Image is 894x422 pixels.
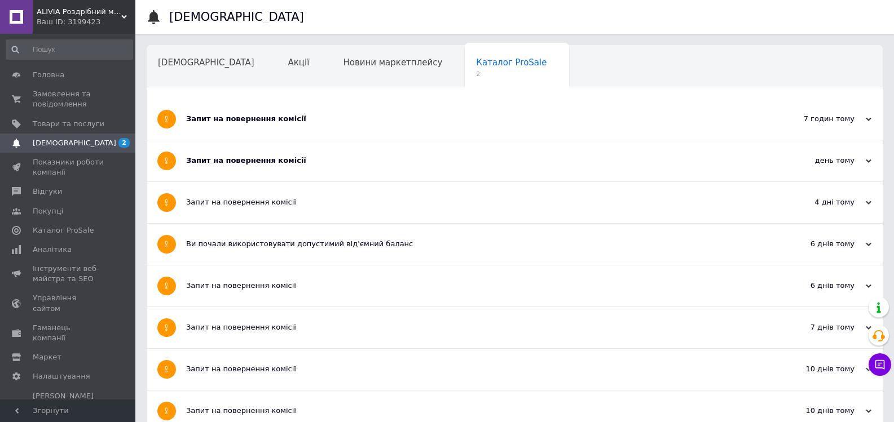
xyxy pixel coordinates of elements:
div: 6 днів тому [759,239,871,249]
span: ALIVIA Роздрібний магазин [37,7,121,17]
span: Налаштування [33,371,90,381]
span: Аналітика [33,245,72,255]
div: Запит на повернення комісії [186,114,759,124]
span: Відгуки [33,186,62,197]
span: Інструменти веб-майстра та SEO [33,264,104,284]
div: 6 днів тому [759,281,871,291]
span: Замовлення та повідомлення [33,89,104,109]
span: Покупці [33,206,63,216]
span: Показники роботи компанії [33,157,104,177]
span: Акції [288,57,310,68]
div: 10 днів тому [759,364,871,374]
h1: [DEMOGRAPHIC_DATA] [169,10,304,24]
span: Гаманець компанії [33,323,104,343]
span: Головна [33,70,64,80]
span: 2 [476,70,547,78]
div: Запит на повернення комісії [186,364,759,374]
button: Чат з покупцем [869,353,891,376]
div: 7 днів тому [759,322,871,332]
div: день тому [759,156,871,166]
span: Управління сайтом [33,293,104,313]
div: Запит на повернення комісії [186,197,759,207]
div: Запит на повернення комісії [186,322,759,332]
div: Ваш ID: 3199423 [37,17,135,27]
span: [PERSON_NAME] та рахунки [33,391,104,422]
div: 10 днів тому [759,406,871,416]
span: Товари та послуги [33,119,104,129]
span: Маркет [33,352,61,362]
span: Каталог ProSale [33,225,94,236]
div: Запит на повернення комісії [186,406,759,416]
div: Запит на повернення комісії [186,156,759,166]
div: Запит на повернення комісії [186,281,759,291]
span: 2 [118,138,130,148]
span: [DEMOGRAPHIC_DATA] [158,57,254,68]
div: Ви почали використовувати допустимий від'ємний баланс [186,239,759,249]
input: Пошук [6,39,133,60]
span: [DEMOGRAPHIC_DATA] [33,138,116,148]
span: Каталог ProSale [476,57,547,68]
div: 4 дні тому [759,197,871,207]
span: Новини маркетплейсу [343,57,442,68]
div: 7 годин тому [759,114,871,124]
